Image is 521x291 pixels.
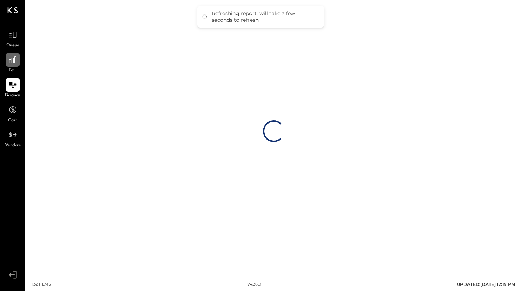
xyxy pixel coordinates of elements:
div: 132 items [32,282,51,287]
span: Cash [8,117,17,124]
a: Vendors [0,128,25,149]
span: Queue [6,42,20,49]
a: Queue [0,28,25,49]
div: Refreshing report, will take a few seconds to refresh [212,10,317,23]
a: P&L [0,53,25,74]
span: P&L [9,67,17,74]
span: Balance [5,92,20,99]
span: UPDATED: [DATE] 12:19 PM [457,282,515,287]
a: Balance [0,78,25,99]
span: Vendors [5,142,21,149]
a: Cash [0,103,25,124]
div: v 4.36.0 [247,282,261,287]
